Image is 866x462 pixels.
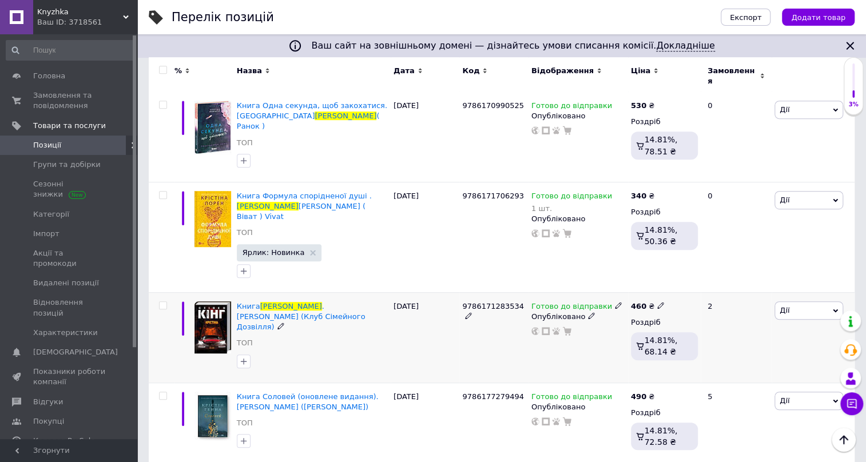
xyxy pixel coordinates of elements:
div: Опубліковано [531,111,625,121]
div: [DATE] [391,92,459,182]
a: Книга Одна секунда, щоб закохатися. [GEOGRAPHIC_DATA][PERSON_NAME]( Ранок ) [237,101,387,130]
span: [PERSON_NAME] [260,302,322,310]
span: Готово до відправки [531,192,612,204]
div: Роздріб [631,117,698,127]
div: Перелік позицій [172,11,274,23]
button: Наверх [832,428,856,452]
a: Книга Соловей (оновлене видання). [PERSON_NAME] ([PERSON_NAME]) [237,392,379,411]
span: Назва [237,66,262,76]
span: Дії [780,196,789,204]
span: Групи та добірки [33,160,101,170]
span: Книга Одна секунда, щоб закохатися. [GEOGRAPHIC_DATA] [237,101,387,120]
a: Докладніше [656,40,714,51]
div: Роздріб [631,207,698,217]
b: 530 [631,101,646,110]
span: % [174,66,182,76]
a: ТОП [237,338,253,348]
span: [PERSON_NAME] [315,111,376,120]
svg: Закрити [843,39,857,53]
div: 0 [701,92,772,182]
span: 14.81%, 50.36 ₴ [644,225,677,246]
span: Показники роботи компанії [33,367,106,387]
span: 14.81%, 78.51 ₴ [644,135,677,156]
span: 9786177279494 [462,392,524,401]
div: 0 [701,182,772,292]
b: 490 [631,392,646,401]
span: Knyzhka [37,7,123,17]
span: [PERSON_NAME] ( Віват ) Vivat [237,202,366,221]
button: Додати товар [782,9,855,26]
span: Відгуки [33,397,63,407]
a: ТОП [237,138,253,148]
span: . [PERSON_NAME] (Клуб Сімейного Дозвілля) [237,302,366,331]
span: Відображення [531,66,594,76]
span: Сезонні знижки [33,179,106,200]
span: Характеристики [33,328,98,338]
b: 460 [631,302,646,310]
span: Код [462,66,479,76]
span: Акції та промокоди [33,248,106,269]
div: 2 [701,292,772,383]
span: Готово до відправки [531,302,612,314]
span: [PERSON_NAME] [237,202,299,210]
span: Додати товар [791,13,845,22]
div: Опубліковано [531,312,625,322]
span: Позиції [33,140,61,150]
span: Відновлення позицій [33,297,106,318]
span: 9786171283534 [462,302,524,310]
span: Видалені позиції [33,278,99,288]
span: Ваш сайт на зовнішньому домені — дізнайтесь умови списання комісії. [311,40,714,51]
span: Готово до відправки [531,101,612,113]
div: Роздріб [631,317,698,328]
img: Книга Одна секунда, щоб закохатися. Монінгер Крістіна ( Ранок ) [194,101,231,154]
img: Книга Крістіна. Стівен Кінг (Клуб Сімейного Дозвілля) [194,301,231,353]
input: Пошук [6,40,134,61]
span: 9786171706293 [462,192,524,200]
div: 3% [844,101,863,109]
div: ₴ [631,301,665,312]
span: [DEMOGRAPHIC_DATA] [33,347,118,357]
span: 9786170990525 [462,101,524,110]
div: ₴ [631,191,654,201]
div: 1 шт. [531,204,612,213]
img: Книга Формула спорідненої душі . Крістіна Лорен ( Віват ) Vivat [194,191,231,248]
span: Каталог ProSale [33,436,95,446]
button: Експорт [721,9,771,26]
img: Книга Соловей (оновлене видання). Крістін Генна (Наш Формат) [194,392,231,441]
a: ТОП [237,418,253,428]
span: Покупці [33,416,64,427]
div: Ваш ID: 3718561 [37,17,137,27]
span: Ціна [631,66,650,76]
span: Дії [780,306,789,314]
span: 14.81%, 72.58 ₴ [644,426,677,447]
span: Замовлення [708,66,757,86]
span: Книга [237,302,260,310]
div: Опубліковано [531,214,625,224]
span: Товари та послуги [33,121,106,131]
div: Роздріб [631,408,698,418]
span: Експорт [730,13,762,22]
a: ТОП [237,228,253,238]
div: ₴ [631,101,654,111]
a: Книга Формула спорідненої душі .[PERSON_NAME][PERSON_NAME] ( Віват ) Vivat [237,192,372,221]
span: Дії [780,396,789,405]
a: Книга[PERSON_NAME]. [PERSON_NAME] (Клуб Сімейного Дозвілля) [237,302,366,331]
b: 340 [631,192,646,200]
span: 14.81%, 68.14 ₴ [644,336,677,356]
span: Дії [780,105,789,114]
div: [DATE] [391,292,459,383]
span: Ярлик: Новинка [243,249,305,256]
span: Головна [33,71,65,81]
span: Готово до відправки [531,392,612,404]
div: ₴ [631,392,654,402]
div: Опубліковано [531,402,625,412]
button: Чат з покупцем [840,392,863,415]
div: [DATE] [391,182,459,292]
span: Дата [394,66,415,76]
span: Замовлення та повідомлення [33,90,106,111]
span: Книга Формула спорідненої душі . [237,192,372,200]
span: Категорії [33,209,69,220]
span: Імпорт [33,229,59,239]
